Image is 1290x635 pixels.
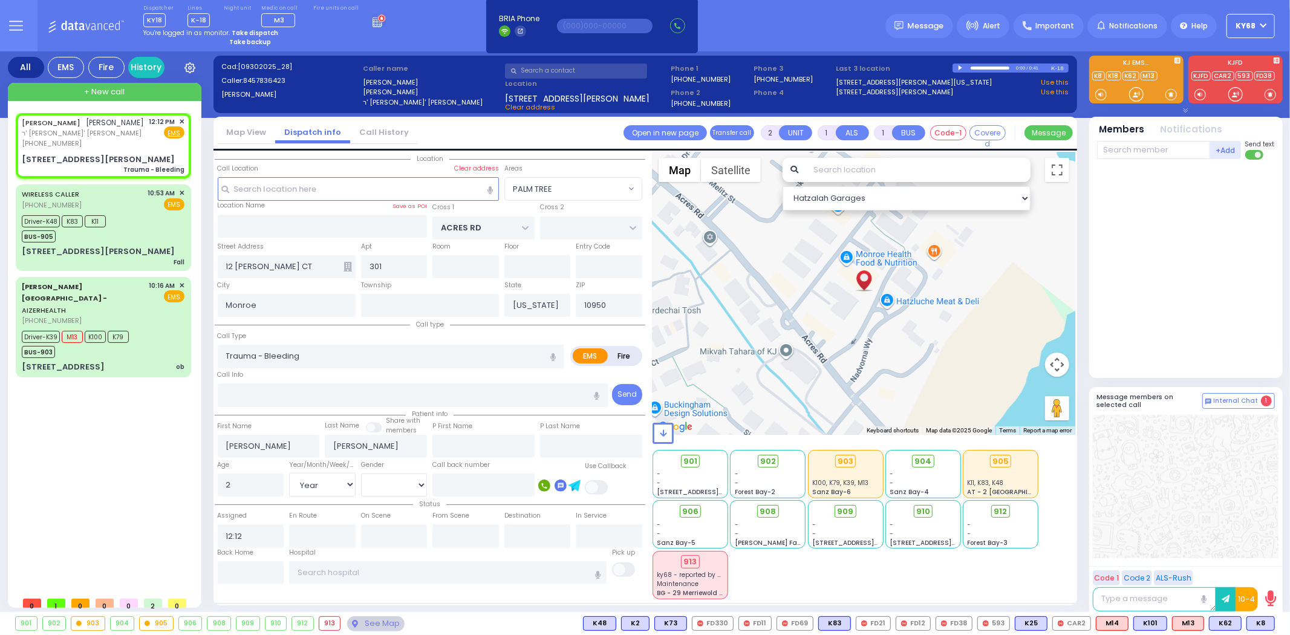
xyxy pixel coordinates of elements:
[48,57,84,78] div: EMS
[1141,71,1158,80] a: M13
[583,616,616,631] div: K48
[968,538,1008,547] span: Forest Bay-3
[754,63,832,74] span: Phone 3
[22,189,79,199] a: WIRELESS CALLER
[149,281,175,290] span: 10:16 AM
[657,538,696,547] span: Sanz Bay-5
[363,97,501,108] label: ר' [PERSON_NAME]' [PERSON_NAME]
[432,511,469,521] label: From Scene
[406,409,454,418] span: Patient info
[48,18,128,33] img: Logo
[218,201,265,210] label: Location Name
[86,117,145,128] span: [PERSON_NAME]
[697,620,703,627] img: red-radio-icon.svg
[217,126,275,138] a: Map View
[361,281,391,290] label: Township
[325,421,359,431] label: Last Name
[432,242,451,252] label: Room
[1245,149,1265,161] label: Turn off text
[236,617,259,630] div: 909
[681,555,700,568] div: 913
[779,125,812,140] button: UNIT
[261,5,299,12] label: Medic on call
[218,164,259,174] label: Call Location
[363,63,501,74] label: Caller name
[782,620,788,627] img: red-radio-icon.svg
[1015,616,1047,631] div: BLS
[576,281,585,290] label: ZIP
[221,90,359,100] label: [PERSON_NAME]
[836,77,992,88] a: [STREET_ADDRESS][PERSON_NAME][US_STATE]
[128,57,165,78] a: History
[292,617,313,630] div: 912
[386,426,417,435] span: members
[1051,63,1069,73] div: K-18
[583,616,616,631] div: BLS
[218,331,247,341] label: Call Type
[1092,71,1105,80] a: K8
[504,511,541,521] label: Destination
[654,616,687,631] div: K73
[22,230,56,243] span: BUS-905
[432,203,454,212] label: Cross 1
[1058,620,1064,627] img: red-radio-icon.svg
[818,616,851,631] div: K83
[347,616,404,631] div: See map
[1172,616,1204,631] div: M13
[413,500,446,509] span: Status
[187,5,210,12] label: Lines
[71,617,105,630] div: 903
[1052,616,1091,631] div: CAR2
[361,460,384,470] label: Gender
[179,188,184,198] span: ✕
[585,461,627,471] label: Use Callback
[612,548,635,558] label: Pick up
[738,616,772,631] div: FD11
[111,617,134,630] div: 904
[22,138,82,148] span: [PHONE_NUMBER]
[140,617,173,630] div: 905
[1191,71,1211,80] a: KJFD
[1045,353,1069,377] button: Map camera controls
[657,579,699,588] span: Maintenance
[22,346,55,358] span: BUS-903
[901,620,907,627] img: red-radio-icon.svg
[179,117,184,127] span: ✕
[777,616,813,631] div: FD69
[968,478,1004,487] span: K11, K83, K48
[22,246,175,258] div: [STREET_ADDRESS][PERSON_NAME]
[659,158,701,182] button: Show street map
[22,128,145,138] span: ר' [PERSON_NAME]' [PERSON_NAME]
[505,63,647,79] input: Search a contact
[941,620,947,627] img: red-radio-icon.svg
[1089,60,1184,68] label: KJ EMS...
[164,290,184,302] span: EMS
[1209,616,1242,631] div: K62
[432,460,490,470] label: Call back number
[671,63,749,74] span: Phone 1
[1122,570,1152,585] button: Code 2
[274,15,284,25] span: M3
[221,76,359,86] label: Caller:
[179,281,184,291] span: ✕
[621,616,650,631] div: BLS
[1015,61,1026,75] div: 0:00
[96,599,114,608] span: 0
[1097,393,1202,409] h5: Message members on selected call
[1188,60,1283,68] label: KJFD
[836,63,953,74] label: Last 3 location
[232,28,278,37] strong: Take dispatch
[164,198,184,210] span: EMS
[393,202,427,210] label: Save as POI
[914,455,931,467] span: 904
[71,599,90,608] span: 0
[621,616,650,631] div: K2
[275,126,350,138] a: Dispatch info
[1236,587,1258,611] button: 10-4
[968,487,1057,497] span: AT - 2 [GEOGRAPHIC_DATA]
[1212,71,1234,80] a: CAR2
[916,506,930,518] span: 910
[22,331,60,343] span: Driver-K39
[218,242,264,252] label: Street Address
[168,599,186,608] span: 0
